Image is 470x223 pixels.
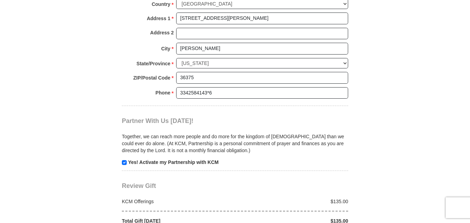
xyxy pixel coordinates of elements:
[122,133,348,154] p: Together, we can reach more people and do more for the kingdom of [DEMOGRAPHIC_DATA] than we coul...
[133,73,171,83] strong: ZIP/Postal Code
[235,198,352,205] div: $135.00
[122,182,156,189] span: Review Gift
[147,14,171,23] strong: Address 1
[150,28,174,38] strong: Address 2
[136,59,170,68] strong: State/Province
[122,117,194,124] span: Partner With Us [DATE]!
[161,44,170,53] strong: City
[128,159,219,165] strong: Yes! Activate my Partnership with KCM
[156,88,171,98] strong: Phone
[118,198,235,205] div: KCM Offerings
